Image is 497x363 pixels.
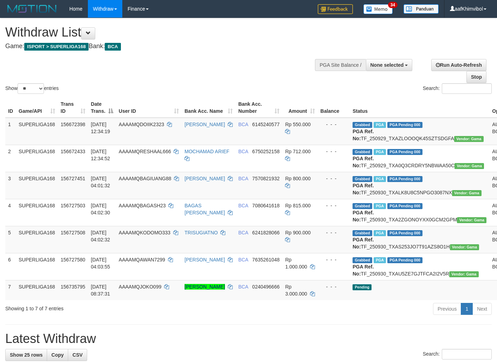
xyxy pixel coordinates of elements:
td: SUPERLIGA168 [16,199,58,226]
td: SUPERLIGA168 [16,280,58,300]
th: Bank Acc. Name: activate to sort column ascending [182,98,235,118]
h4: Game: Bank: [5,43,324,50]
b: PGA Ref. No: [353,264,374,277]
span: BCA [238,284,248,290]
span: BCA [238,230,248,235]
th: User ID: activate to sort column ascending [116,98,182,118]
span: BCA [238,149,248,154]
th: Bank Acc. Number: activate to sort column ascending [235,98,283,118]
th: Game/API: activate to sort column ascending [16,98,58,118]
div: - - - [321,202,347,209]
span: Vendor URL: https://trx31.1velocity.biz [450,244,479,250]
span: Rp 712.000 [285,149,310,154]
span: Pending [353,284,372,290]
span: Copy 0240496666 to clipboard [252,284,280,290]
span: Vendor URL: https://trx31.1velocity.biz [449,271,479,277]
span: Copy 6145240577 to clipboard [252,122,280,127]
span: Grabbed [353,230,372,236]
img: panduan.png [404,4,439,14]
span: Copy 7635261048 to clipboard [252,257,280,262]
label: Search: [423,83,492,94]
span: AAAAMQBAGIUANG88 [119,176,171,181]
span: BCA [105,43,121,51]
span: Vendor URL: https://trx31.1velocity.biz [452,190,482,196]
span: [DATE] 12:34:52 [91,149,110,161]
span: Copy [51,352,64,358]
img: Button%20Memo.svg [363,4,393,14]
label: Search: [423,349,492,359]
span: Grabbed [353,257,372,263]
div: - - - [321,148,347,155]
span: BCA [238,122,248,127]
span: Rp 815.000 [285,203,310,208]
span: Marked by aafchoeunmanni [374,203,386,209]
span: AAAAMQRESHAAL666 [119,149,171,154]
a: Previous [433,303,461,315]
label: Show entries [5,83,59,94]
span: Rp 1.000.000 [285,257,307,270]
span: Copy 7080641618 to clipboard [252,203,280,208]
b: PGA Ref. No: [353,210,374,222]
span: AAAAMQDOIIK2323 [119,122,164,127]
a: Copy [47,349,68,361]
span: Rp 800.000 [285,176,310,181]
div: PGA Site Balance / [315,59,366,71]
th: Status [350,98,489,118]
td: SUPERLIGA168 [16,145,58,172]
a: Show 25 rows [5,349,47,361]
span: PGA Pending [387,122,422,128]
span: Grabbed [353,122,372,128]
td: TF_250930_TXALK8U8C5NPGO3087NX [350,172,489,199]
th: Date Trans.: activate to sort column descending [88,98,116,118]
a: MOCHAMAD ARIEF [185,149,230,154]
td: 6 [5,253,16,280]
span: [DATE] 04:01:32 [91,176,110,188]
input: Search: [442,83,492,94]
b: PGA Ref. No: [353,183,374,195]
a: [PERSON_NAME] [185,284,225,290]
td: TF_250929_TXA0Q3CRDRY5NBWAA50C [350,145,489,172]
a: Run Auto-Refresh [431,59,486,71]
span: CSV [72,352,83,358]
td: 1 [5,118,16,145]
span: Marked by aafsoycanthlai [374,122,386,128]
span: Copy 7570821932 to clipboard [252,176,280,181]
span: PGA Pending [387,176,422,182]
h1: Latest Withdraw [5,332,492,346]
div: - - - [321,229,347,236]
td: 7 [5,280,16,300]
span: PGA Pending [387,257,422,263]
span: AAAAMQJOKO099 [119,284,161,290]
span: ISPORT > SUPERLIGA168 [24,43,89,51]
span: [DATE] 08:37:31 [91,284,110,297]
a: [PERSON_NAME] [185,122,225,127]
a: Stop [466,71,486,83]
span: Vendor URL: https://trx31.1velocity.biz [457,217,486,223]
td: 3 [5,172,16,199]
a: [PERSON_NAME] [185,176,225,181]
td: TF_250930_TXAS253JO7T91AZS8O1H [350,226,489,253]
span: Copy 6750252158 to clipboard [252,149,280,154]
input: Search: [442,349,492,359]
td: SUPERLIGA168 [16,253,58,280]
span: Grabbed [353,176,372,182]
a: TRISUGIATNO [185,230,218,235]
span: 34 [388,2,398,8]
span: Copy 6241828066 to clipboard [252,230,280,235]
span: Marked by aafchoeunmanni [374,230,386,236]
span: Vendor URL: https://trx31.1velocity.biz [454,163,484,169]
span: 156672433 [61,149,85,154]
span: 156727508 [61,230,85,235]
td: TF_250929_TXAZLOOOQK45SZTSDGFA [350,118,489,145]
td: 4 [5,199,16,226]
span: Rp 900.000 [285,230,310,235]
button: None selected [366,59,413,71]
b: PGA Ref. No: [353,156,374,168]
td: 2 [5,145,16,172]
span: BCA [238,176,248,181]
span: BCA [238,257,248,262]
span: [DATE] 12:34:19 [91,122,110,134]
span: 156727503 [61,203,85,208]
span: Marked by aafsoycanthlai [374,149,386,155]
span: [DATE] 04:02:32 [91,230,110,242]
